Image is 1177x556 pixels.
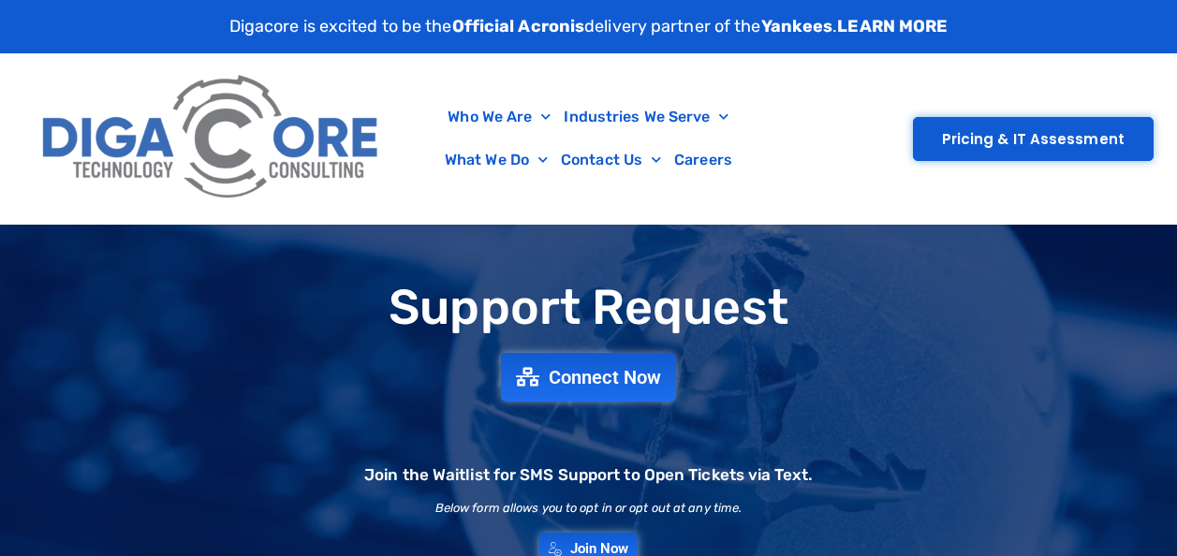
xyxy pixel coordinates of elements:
[557,95,735,139] a: Industries We Serve
[570,542,629,556] span: Join Now
[549,368,661,387] span: Connect Now
[668,139,739,182] a: Careers
[761,16,833,37] strong: Yankees
[942,132,1125,146] span: Pricing & IT Assessment
[441,95,557,139] a: Who We Are
[501,353,676,402] a: Connect Now
[913,117,1154,161] a: Pricing & IT Assessment
[33,63,390,214] img: Digacore Logo
[229,14,949,39] p: Digacore is excited to be the delivery partner of the .
[438,139,554,182] a: What We Do
[837,16,948,37] a: LEARN MORE
[400,95,776,182] nav: Menu
[364,467,813,483] h2: Join the Waitlist for SMS Support to Open Tickets via Text.
[435,502,743,514] h2: Below form allows you to opt in or opt out at any time.
[554,139,668,182] a: Contact Us
[452,16,585,37] strong: Official Acronis
[9,281,1168,334] h1: Support Request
